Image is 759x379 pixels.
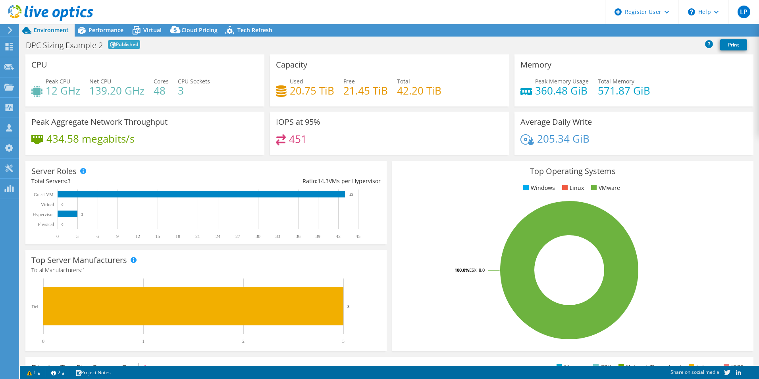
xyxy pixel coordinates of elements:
[31,177,206,186] div: Total Servers:
[108,40,140,49] span: Published
[598,77,634,85] span: Total Memory
[41,202,54,207] text: Virtual
[589,184,620,192] li: VMware
[82,266,85,274] span: 1
[521,184,555,192] li: Windows
[276,60,307,69] h3: Capacity
[67,177,71,185] span: 3
[720,39,747,50] a: Print
[455,267,469,273] tspan: 100.0%
[26,41,103,49] h1: DPC Sizing Example 2
[31,60,47,69] h3: CPU
[296,234,301,239] text: 36
[31,167,77,176] h3: Server Roles
[143,26,162,34] span: Virtual
[46,86,80,95] h4: 12 GHz
[31,118,168,126] h3: Peak Aggregate Network Throughput
[347,304,350,309] text: 3
[46,77,70,85] span: Peak CPU
[62,222,64,226] text: 0
[290,86,334,95] h4: 20.75 TiB
[670,369,719,375] span: Share on social media
[62,203,64,207] text: 0
[31,304,40,309] text: Dell
[469,267,485,273] tspan: ESXi 8.0
[76,234,79,239] text: 3
[142,338,144,344] text: 1
[178,86,210,95] h4: 3
[722,363,744,371] li: IOPS
[116,234,119,239] text: 9
[397,86,441,95] h4: 42.20 TiB
[276,118,320,126] h3: IOPS at 95%
[89,26,123,34] span: Performance
[616,363,682,371] li: Network Throughput
[343,86,388,95] h4: 21.45 TiB
[535,77,589,85] span: Peak Memory Usage
[237,26,272,34] span: Tech Refresh
[46,367,70,377] a: 2
[181,26,218,34] span: Cloud Pricing
[316,234,320,239] text: 39
[206,177,381,186] div: Ratio: VMs per Hypervisor
[46,134,135,143] h4: 434.58 megabits/s
[155,234,160,239] text: 15
[89,86,144,95] h4: 139.20 GHz
[356,234,360,239] text: 45
[139,363,201,373] span: IOPS
[96,234,99,239] text: 6
[336,234,341,239] text: 42
[135,234,140,239] text: 12
[342,338,345,344] text: 3
[56,234,59,239] text: 0
[398,167,747,176] h3: Top Operating Systems
[31,266,381,275] h4: Total Manufacturers:
[275,234,280,239] text: 33
[38,222,54,227] text: Physical
[195,234,200,239] text: 21
[34,192,54,197] text: Guest VM
[520,118,592,126] h3: Average Daily Write
[178,77,210,85] span: CPU Sockets
[318,177,329,185] span: 14.3
[42,338,44,344] text: 0
[21,367,46,377] a: 1
[242,338,245,344] text: 2
[256,234,260,239] text: 30
[598,86,650,95] h4: 571.87 GiB
[688,8,695,15] svg: \n
[290,77,303,85] span: Used
[520,60,551,69] h3: Memory
[738,6,750,18] span: LP
[33,212,54,217] text: Hypervisor
[235,234,240,239] text: 27
[687,363,717,371] li: Latency
[591,363,611,371] li: CPU
[175,234,180,239] text: 18
[154,86,169,95] h4: 48
[555,363,586,371] li: Memory
[31,256,127,265] h3: Top Server Manufacturers
[289,135,307,143] h4: 451
[397,77,410,85] span: Total
[535,86,589,95] h4: 360.48 GiB
[560,184,584,192] li: Linux
[537,134,589,143] h4: 205.34 GiB
[216,234,220,239] text: 24
[34,26,69,34] span: Environment
[154,77,169,85] span: Cores
[349,193,353,197] text: 43
[89,77,111,85] span: Net CPU
[343,77,355,85] span: Free
[70,367,116,377] a: Project Notes
[81,213,83,217] text: 3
